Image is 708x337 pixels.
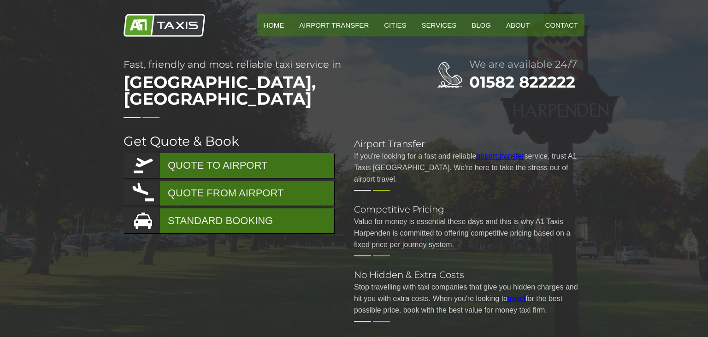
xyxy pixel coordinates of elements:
[354,270,584,279] h2: No Hidden & Extra Costs
[354,205,584,214] h2: Competitive Pricing
[415,14,463,36] a: Services
[124,181,334,206] a: QUOTE FROM AIRPORT
[465,14,497,36] a: Blog
[257,14,290,36] a: HOME
[476,152,524,160] a: airport transfer
[124,153,334,178] a: QUOTE TO AIRPORT
[124,208,334,233] a: STANDARD BOOKING
[500,14,537,36] a: About
[293,14,375,36] a: Airport Transfer
[354,150,584,185] p: If you're looking for a fast and reliable service, trust A1 Taxis [GEOGRAPHIC_DATA]. We're here t...
[124,14,205,37] img: A1 Taxis
[124,59,400,112] h1: Fast, friendly and most reliable taxi service in
[378,14,413,36] a: Cities
[354,281,584,316] p: Stop travelling with taxi companies that give you hidden charges and hit you with extra costs. Wh...
[354,216,584,250] p: Value for money is essential these days and this is why A1 Taxis Harpenden is committed to offeri...
[539,14,584,36] a: Contact
[507,295,525,302] a: travel
[469,59,584,70] h2: We are available 24/7
[469,72,575,92] a: 01582 822222
[124,135,336,148] h2: Get Quote & Book
[124,69,400,112] span: [GEOGRAPHIC_DATA], [GEOGRAPHIC_DATA]
[354,139,584,148] h2: Airport Transfer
